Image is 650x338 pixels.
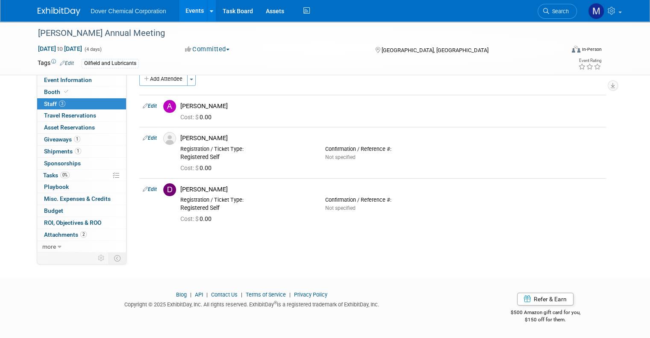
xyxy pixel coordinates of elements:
[37,86,126,98] a: Booth
[188,291,194,298] span: |
[44,219,101,226] span: ROI, Objectives & ROO
[44,207,63,214] span: Budget
[180,197,312,203] div: Registration / Ticket Type:
[37,205,126,217] a: Budget
[84,47,102,52] span: (4 days)
[163,100,176,113] img: A.jpg
[538,4,577,19] a: Search
[517,293,574,306] a: Refer & Earn
[325,154,356,160] span: Not specified
[37,110,126,121] a: Travel Reservations
[180,165,200,171] span: Cost: $
[82,59,139,68] div: Oilfield and Lubricants
[44,124,95,131] span: Asset Reservations
[38,7,80,16] img: ExhibitDay
[44,160,81,167] span: Sponsorships
[294,291,327,298] a: Privacy Policy
[38,45,82,53] span: [DATE] [DATE]
[239,291,244,298] span: |
[38,299,465,309] div: Copyright © 2025 ExhibitDay, Inc. All rights reserved. ExhibitDay is a registered trademark of Ex...
[43,172,70,179] span: Tasks
[44,100,65,107] span: Staff
[478,316,612,323] div: $150 off for them.
[37,193,126,205] a: Misc. Expenses & Credits
[44,136,80,143] span: Giveaways
[38,59,74,68] td: Tags
[274,300,277,305] sup: ®
[572,46,580,53] img: Format-Inperson.png
[44,112,96,119] span: Travel Reservations
[75,148,81,154] span: 1
[80,231,87,238] span: 2
[59,100,65,107] span: 3
[74,136,80,142] span: 1
[109,253,126,264] td: Toggle Event Tabs
[163,183,176,196] img: D.jpg
[37,146,126,157] a: Shipments1
[382,47,488,53] span: [GEOGRAPHIC_DATA], [GEOGRAPHIC_DATA]
[180,146,312,153] div: Registration / Ticket Type:
[195,291,203,298] a: API
[180,153,312,161] div: Registered Self
[211,291,238,298] a: Contact Us
[60,60,74,66] a: Edit
[180,114,215,121] span: 0.00
[182,45,233,54] button: Committed
[204,291,210,298] span: |
[44,148,81,155] span: Shipments
[44,183,69,190] span: Playbook
[60,172,70,178] span: 0%
[588,3,604,19] img: Megan Hopkins
[37,158,126,169] a: Sponsorships
[143,186,157,192] a: Edit
[549,8,569,15] span: Search
[37,170,126,181] a: Tasks0%
[35,26,554,41] div: [PERSON_NAME] Annual Meeting
[139,72,188,86] button: Add Attendee
[180,114,200,121] span: Cost: $
[44,76,92,83] span: Event Information
[37,134,126,145] a: Giveaways1
[582,46,602,53] div: In-Person
[325,197,457,203] div: Confirmation / Reference #:
[143,103,157,109] a: Edit
[478,303,612,323] div: $500 Amazon gift card for you,
[44,231,87,238] span: Attachments
[64,89,68,94] i: Booth reservation complete
[180,102,603,110] div: [PERSON_NAME]
[176,291,187,298] a: Blog
[37,181,126,193] a: Playbook
[325,205,356,211] span: Not specified
[37,74,126,86] a: Event Information
[180,215,200,222] span: Cost: $
[91,8,166,15] span: Dover Chemical Corporation
[180,134,603,142] div: [PERSON_NAME]
[94,253,109,264] td: Personalize Event Tab Strip
[143,135,157,141] a: Edit
[56,45,64,52] span: to
[163,132,176,145] img: Associate-Profile-5.png
[44,88,70,95] span: Booth
[37,229,126,241] a: Attachments2
[44,195,111,202] span: Misc. Expenses & Credits
[518,44,602,57] div: Event Format
[37,98,126,110] a: Staff3
[37,122,126,133] a: Asset Reservations
[180,204,312,212] div: Registered Self
[287,291,293,298] span: |
[42,243,56,250] span: more
[180,185,603,194] div: [PERSON_NAME]
[246,291,286,298] a: Terms of Service
[37,217,126,229] a: ROI, Objectives & ROO
[578,59,601,63] div: Event Rating
[180,215,215,222] span: 0.00
[325,146,457,153] div: Confirmation / Reference #:
[37,241,126,253] a: more
[180,165,215,171] span: 0.00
